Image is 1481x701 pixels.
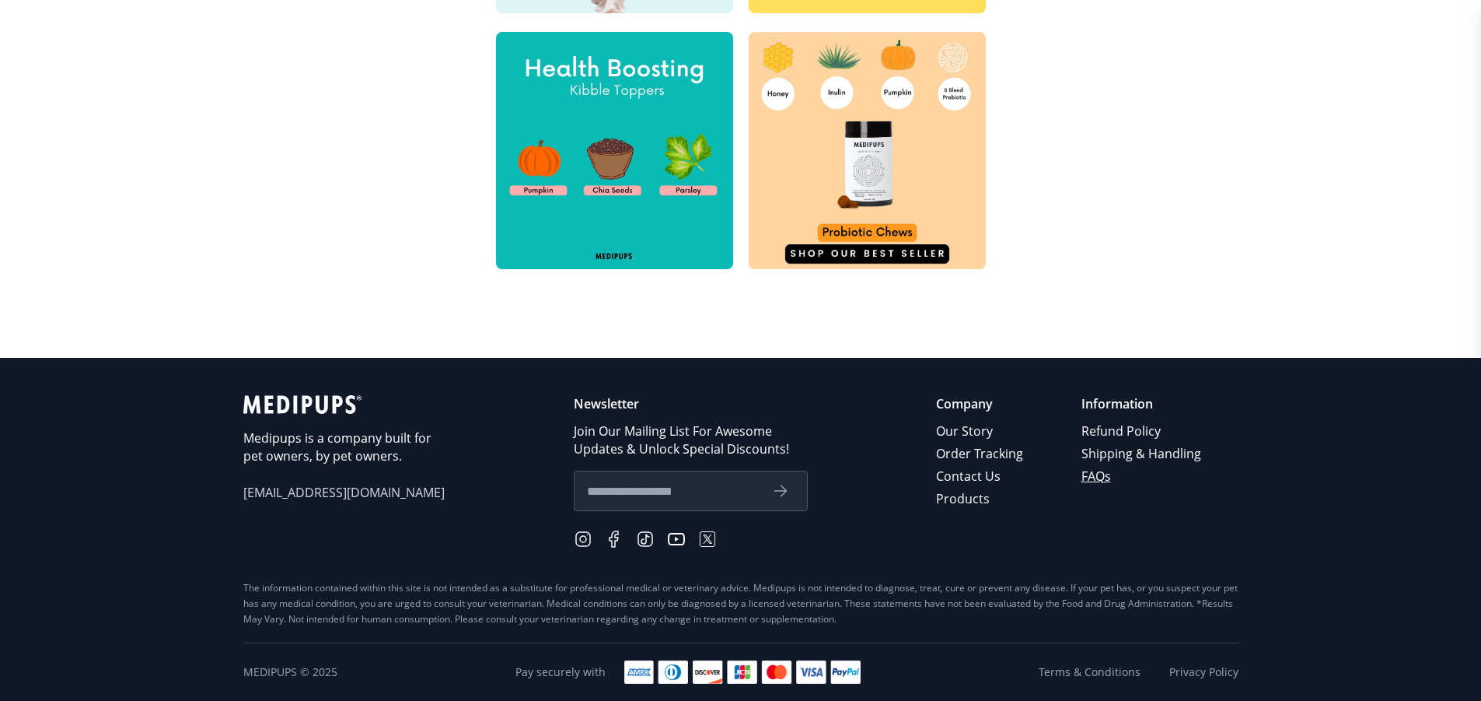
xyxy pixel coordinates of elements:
[936,395,1025,413] p: Company
[936,488,1025,510] a: Products
[496,32,733,269] img: https://www.instagram.com/p/CnS23E_v87W
[1169,664,1238,680] a: Privacy Policy
[936,420,1025,443] a: Our Story
[574,395,808,413] p: Newsletter
[515,664,606,680] span: Pay securely with
[243,484,445,502] span: [EMAIL_ADDRESS][DOMAIN_NAME]
[1039,664,1140,680] a: Terms & Conditions
[624,661,861,684] img: payment methods
[1081,420,1203,443] a: Refund Policy
[749,32,986,269] img: https://www.instagram.com/p/CniZkQCpC8Y
[1081,395,1203,413] p: Information
[1081,443,1203,465] a: Shipping & Handling
[574,422,808,458] p: Join Our Mailing List For Awesome Updates & Unlock Special Discounts!
[1081,465,1203,488] a: FAQs
[936,465,1025,488] a: Contact Us
[936,443,1025,465] a: Order Tracking
[243,580,1238,627] div: The information contained within this site is not intended as a substitute for professional medic...
[243,664,337,680] span: Medipups © 2025
[243,429,445,465] p: Medipups is a company built for pet owners, by pet owners.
